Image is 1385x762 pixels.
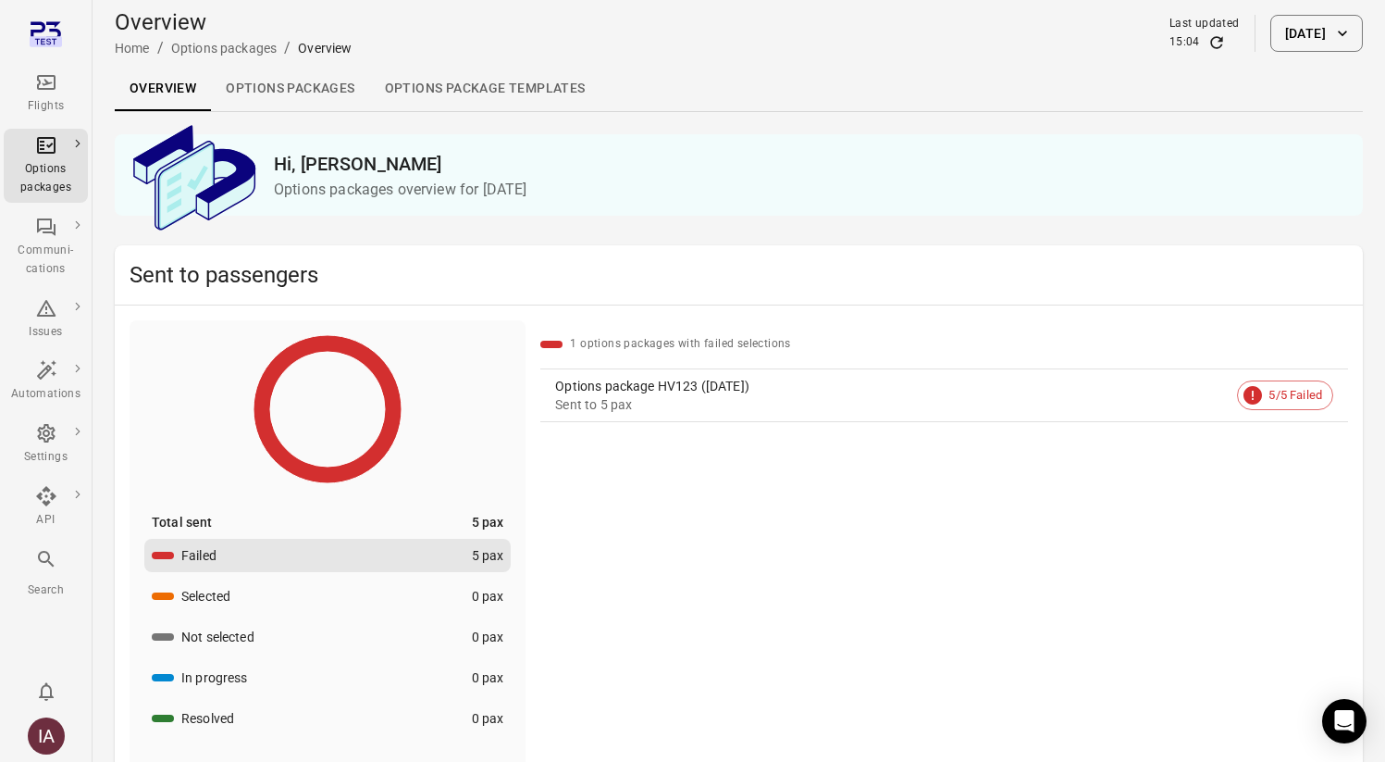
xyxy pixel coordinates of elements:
[1207,33,1226,52] button: Refresh data
[274,179,1348,201] p: Options packages overview for [DATE]
[130,260,1348,290] h2: Sent to passengers
[1258,386,1332,405] span: 5/5 Failed
[181,546,216,565] div: Failed
[115,41,150,56] a: Home
[11,323,80,342] div: Issues
[181,628,254,646] div: Not selected
[298,39,352,57] div: Overview
[144,539,511,572] button: Failed5 pax
[4,129,88,203] a: Options packages
[472,628,504,646] div: 0 pax
[11,511,80,530] div: API
[181,668,248,687] div: In progress
[1322,699,1366,743] div: Open Intercom Messenger
[1169,15,1240,33] div: Last updated
[115,37,352,59] nav: Breadcrumbs
[11,242,80,279] div: Communi-cations
[181,709,234,728] div: Resolved
[540,369,1348,421] a: Options package HV123 ([DATE])Sent to 5 pax5/5 Failed
[152,513,213,531] div: Total sent
[284,37,291,59] li: /
[171,41,277,56] a: Options packages
[472,709,504,728] div: 0 pax
[274,149,1348,179] h2: Hi, [PERSON_NAME]
[157,37,164,59] li: /
[11,385,80,404] div: Automations
[115,7,352,37] h1: Overview
[4,480,88,535] a: API
[4,292,88,347] a: Issues
[4,210,88,284] a: Communi-cations
[555,377,1230,395] div: Options package HV123 ([DATE])
[144,580,511,613] button: Selected0 pax
[20,710,72,762] button: Iris AviLabs
[370,67,600,111] a: Options package Templates
[144,702,511,735] button: Resolved0 pax
[115,67,1363,111] div: Local navigation
[555,395,1230,414] div: Sent to 5 pax
[28,718,65,755] div: IA
[1169,33,1200,52] div: 15:04
[4,66,88,121] a: Flights
[181,587,230,606] div: Selected
[1270,15,1363,52] button: [DATE]
[472,668,504,687] div: 0 pax
[570,335,790,354] div: 1 options packages with failed selections
[28,673,65,710] button: Notifications
[472,513,504,531] div: 5 pax
[472,587,504,606] div: 0 pax
[11,581,80,600] div: Search
[115,67,211,111] a: Overview
[11,97,80,116] div: Flights
[472,546,504,565] div: 5 pax
[4,354,88,409] a: Automations
[4,417,88,472] a: Settings
[144,620,511,654] button: Not selected0 pax
[144,661,511,694] button: In progress0 pax
[11,448,80,467] div: Settings
[11,160,80,197] div: Options packages
[211,67,369,111] a: Options packages
[4,543,88,605] button: Search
